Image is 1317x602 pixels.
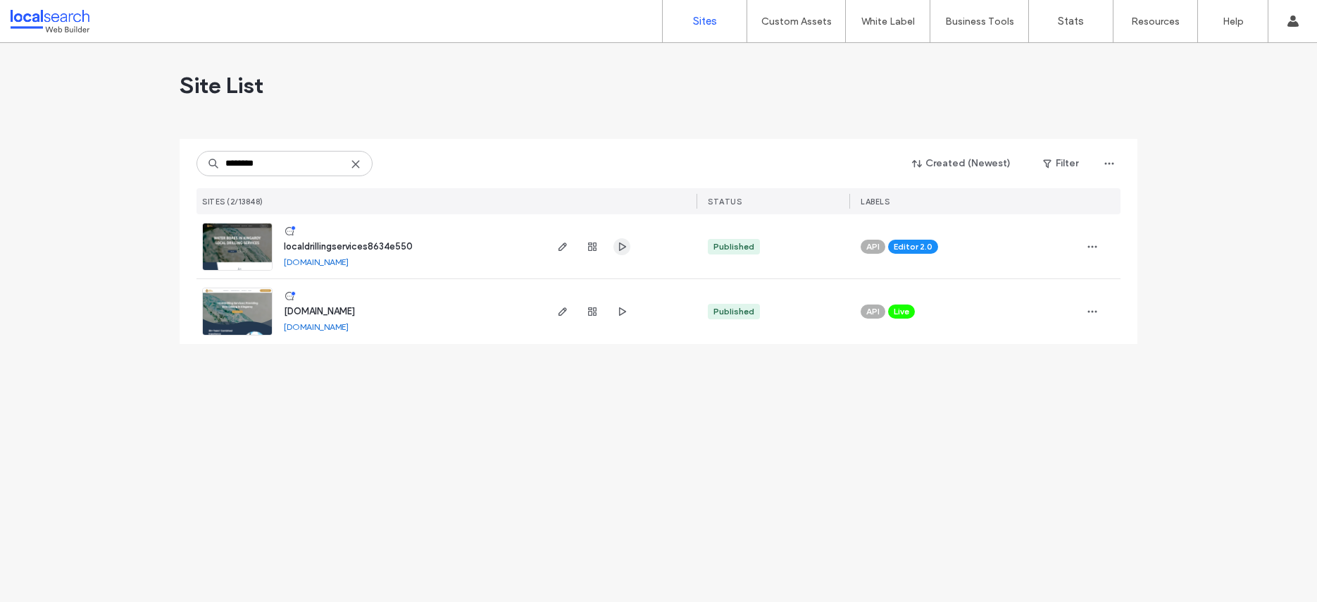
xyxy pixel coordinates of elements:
a: [DOMAIN_NAME] [284,306,355,317]
img: website_grey.svg [23,37,34,48]
span: SITES (2/13848) [202,197,263,207]
label: Custom Assets [761,16,832,27]
a: localdrillingservices8634e550 [284,241,413,252]
img: tab_domain_overview_orange.svg [38,82,49,93]
img: tab_keywords_by_traffic_grey.svg [140,82,151,93]
div: Domain Overview [54,83,126,92]
a: [DOMAIN_NAME] [284,257,349,267]
img: logo_orange.svg [23,23,34,34]
span: Help [32,10,61,23]
span: API [866,240,880,253]
span: Site List [180,71,263,99]
span: Editor 2.0 [894,240,932,253]
label: Stats [1058,15,1084,27]
label: White Label [861,16,915,27]
button: Created (Newest) [900,152,1023,175]
div: Published [713,305,754,318]
span: STATUS [708,197,742,207]
label: Business Tools [945,16,1014,27]
div: Keywords by Traffic [156,83,237,92]
div: Published [713,240,754,253]
div: Domain: [DOMAIN_NAME] [37,37,155,48]
div: v 4.0.25 [39,23,69,34]
a: [DOMAIN_NAME] [284,321,349,332]
button: Filter [1029,152,1092,175]
span: API [866,305,880,318]
label: Help [1223,16,1244,27]
label: Sites [693,15,717,27]
span: Live [894,305,909,318]
label: Resources [1131,16,1180,27]
span: LABELS [861,197,890,207]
